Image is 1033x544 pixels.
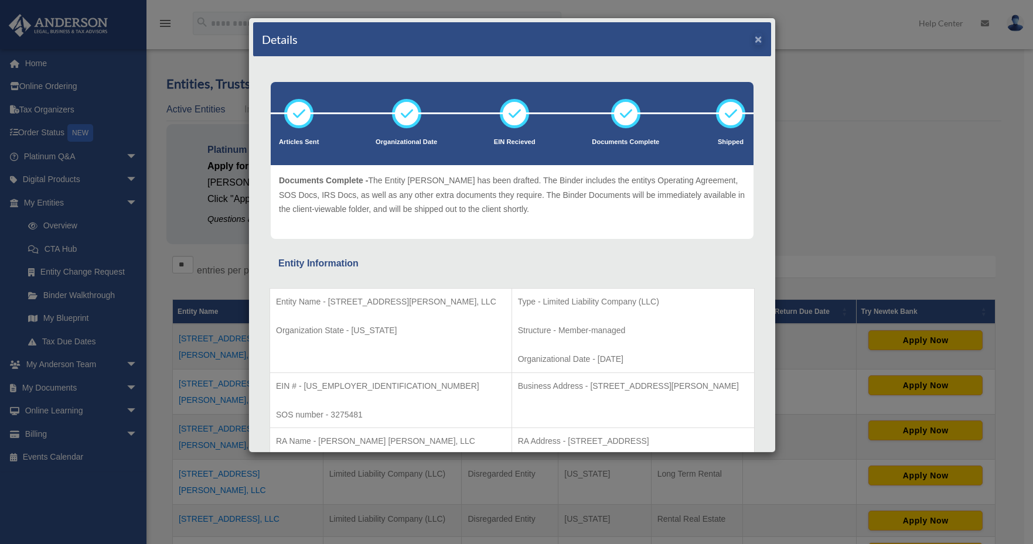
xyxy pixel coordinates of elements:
div: Entity Information [278,255,746,272]
p: SOS number - 3275481 [276,408,506,422]
h4: Details [262,31,298,47]
p: Organization State - [US_STATE] [276,323,506,338]
p: Organizational Date - [DATE] [518,352,748,367]
p: Documents Complete [592,136,659,148]
p: Entity Name - [STREET_ADDRESS][PERSON_NAME], LLC [276,295,506,309]
p: Business Address - [STREET_ADDRESS][PERSON_NAME] [518,379,748,394]
p: RA Name - [PERSON_NAME] [PERSON_NAME], LLC [276,434,506,449]
button: × [755,33,762,45]
span: Documents Complete - [279,176,368,185]
p: The Entity [PERSON_NAME] has been drafted. The Binder includes the entitys Operating Agreement, S... [279,173,745,217]
p: EIN Recieved [494,136,536,148]
p: Shipped [716,136,745,148]
p: EIN # - [US_EMPLOYER_IDENTIFICATION_NUMBER] [276,379,506,394]
p: Articles Sent [279,136,319,148]
p: Type - Limited Liability Company (LLC) [518,295,748,309]
p: Organizational Date [376,136,437,148]
p: Structure - Member-managed [518,323,748,338]
p: RA Address - [STREET_ADDRESS] [518,434,748,449]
